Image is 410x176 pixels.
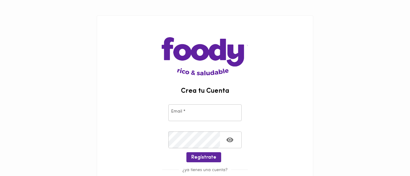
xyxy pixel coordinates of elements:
[179,168,231,172] span: ¿ya tienes una cuenta?
[168,104,242,121] input: pepitoperez@gmail.com
[162,16,248,75] img: logo-main-page.png
[222,132,237,147] button: Toggle password visibility
[191,155,216,160] span: Regístrate
[97,88,313,95] h2: Crea tu Cuenta
[375,141,404,170] iframe: Messagebird Livechat Widget
[186,152,221,162] button: Regístrate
